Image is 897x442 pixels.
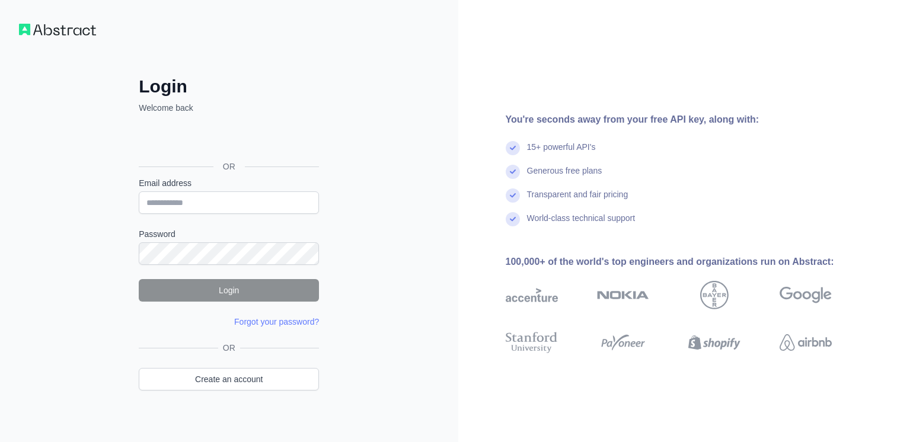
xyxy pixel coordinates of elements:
label: Email address [139,177,319,189]
img: accenture [506,281,558,309]
h2: Login [139,76,319,97]
img: stanford university [506,329,558,355]
div: You're seconds away from your free API key, along with: [506,113,870,127]
p: Welcome back [139,102,319,114]
img: shopify [688,329,740,355]
img: google [780,281,832,309]
img: nokia [597,281,649,309]
label: Password [139,228,319,240]
img: check mark [506,188,520,203]
div: Generous free plans [527,165,602,188]
div: 15+ powerful API's [527,141,596,165]
a: Create an account [139,368,319,390]
button: Login [139,279,319,302]
img: check mark [506,212,520,226]
div: 100,000+ of the world's top engineers and organizations run on Abstract: [506,255,870,269]
a: Forgot your password? [234,317,319,326]
img: Workflow [19,24,96,36]
span: OR [213,161,245,172]
img: check mark [506,165,520,179]
img: check mark [506,141,520,155]
span: OR [218,342,240,354]
img: airbnb [780,329,832,355]
div: Transparent and fair pricing [527,188,628,212]
div: World-class technical support [527,212,636,236]
iframe: Sign in with Google Button [133,127,323,153]
img: payoneer [597,329,649,355]
img: bayer [700,281,729,309]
